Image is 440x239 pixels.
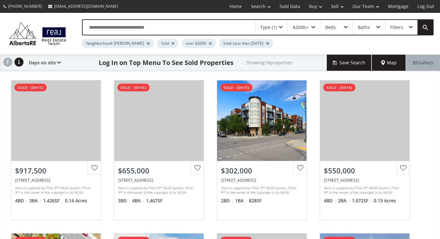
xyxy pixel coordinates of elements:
div: Gallery [406,55,440,71]
div: Beds [325,25,336,30]
div: Map [372,55,406,71]
div: 4612 17 Avenue NW #3, Calgary, AB T3B 0P3 [118,178,200,183]
span: [EMAIL_ADDRESS][DOMAIN_NAME] [54,4,118,9]
div: $655,000 [118,166,200,176]
span: 2 BA [338,198,350,204]
span: 3 BA [29,198,41,204]
div: $200K+ [293,25,308,30]
a: sold - [DATE]$302,000[STREET_ADDRESS]Data is supplied by Pillar 9™ MLS® System. Pillar 9™ is the ... [210,74,313,227]
span: 1 BA [235,198,247,204]
div: over $200K [182,39,216,48]
div: Data is supplied by Pillar 9™ MLS® System. Pillar 9™ is the owner of the copyright in its MLS® Sy... [15,186,95,195]
span: 4 BD [15,198,28,204]
span: 4 BA [132,198,144,204]
div: $917,500 [15,166,97,176]
a: sold - [DATE]$550,000[STREET_ADDRESS]Data is supplied by Pillar 9™ MLS® System. Pillar 9™ is the ... [313,74,416,227]
div: Sold [157,39,179,48]
span: 1,426 SF [43,198,63,204]
span: 3 BD [118,198,131,204]
div: Data is supplied by Pillar 9™ MLS® System. Pillar 9™ is the owner of the copyright in its MLS® Sy... [221,186,301,195]
a: [EMAIL_ADDRESS][DOMAIN_NAME] [45,0,121,12]
div: Data is supplied by Pillar 9™ MLS® System. Pillar 9™ is the owner of the copyright in its MLS® Sy... [118,186,198,195]
div: Type (1) [260,25,277,30]
h2: Showing 19 properties [246,60,292,65]
div: Days on site [26,55,61,71]
img: Logo [6,21,69,47]
span: Gallery [413,60,433,66]
div: Data is supplied by Pillar 9™ MLS® System. Pillar 9™ is the owner of the copyright in its MLS® Sy... [324,186,404,195]
div: Baths [358,25,370,30]
span: 2 BD [221,198,234,204]
h1: Log In on Top Menu To See Sold Properties [99,58,234,67]
div: Neighborhood: [PERSON_NAME] [82,39,154,48]
div: Filters [390,25,403,30]
a: sold - [DATE]$917,500[STREET_ADDRESS]Data is supplied by Pillar 9™ MLS® System. Pillar 9™ is the ... [5,74,107,227]
span: 1,467 SF [146,198,162,204]
div: 1899 45 Street NW #211, Calgary, AB T3B 4S3 [221,178,303,183]
span: 4 BD [324,198,336,204]
div: $302,000 [221,166,303,176]
div: 4908 22 Avenue NW, Calgary, AB T3B 0Y7 [324,178,406,183]
div: 4427 21 Avenue NW, Calgary, AB T3B 0W1 [15,178,97,183]
span: 0.14 Acres [65,198,87,204]
span: 828 SF [249,198,261,204]
span: [PHONE_NUMBER] [8,4,42,9]
span: 1,072 SF [352,198,372,204]
div: Sold: Less than [DATE] [219,39,273,48]
div: $550,000 [324,166,406,176]
span: 0.13 Acres [374,198,396,204]
button: Save Search [327,55,372,71]
span: Map [381,60,397,66]
a: sold - [DATE]$655,000[STREET_ADDRESS]Data is supplied by Pillar 9™ MLS® System. Pillar 9™ is the ... [107,74,210,227]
